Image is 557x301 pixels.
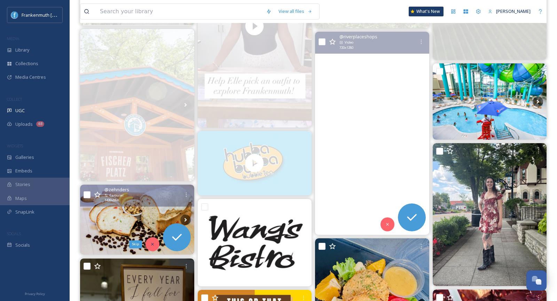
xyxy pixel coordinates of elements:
[526,270,547,291] button: Open Chat
[409,7,444,16] a: What's New
[36,121,44,127] div: 48
[110,193,124,198] span: Carousel
[80,29,194,181] img: Whether it’s date night, a family outing, or drinks with friends, Fischer Platz Biergarten is you...
[15,181,30,188] span: Stories
[339,45,353,50] span: 720 x 1280
[15,168,32,174] span: Embeds
[198,199,312,286] img: 🍣🥡 Craving something delicious? Look no further than Wang’s Bistro in Frankenmuth! From comfortin...
[80,185,194,255] img: Our iconic Stollen Bread has been a guest favorite for generations. Baked fresh daily in our bake...
[15,195,27,202] span: Maps
[197,131,312,195] img: thumbnail
[15,121,33,128] span: Uploads
[345,40,353,45] span: Video
[104,186,129,193] span: @ zehnders
[15,107,25,114] span: UGC
[496,8,531,14] span: [PERSON_NAME]
[15,209,34,215] span: SnapLink
[7,143,23,148] span: WIDGETS
[15,242,30,248] span: Socials
[104,198,118,203] span: 1439 x 884
[275,5,316,18] a: View all files
[25,289,45,298] a: Privacy Policy
[485,5,534,18] a: [PERSON_NAME]
[7,36,19,41] span: MEDIA
[197,131,312,195] video: Stop by this weekend and enjoy a Bubble Tea 🧋 at N'Orlins in Frankenmuth. You deserve a little ch...
[15,74,46,80] span: Media Centres
[11,11,18,18] img: Social%20Media%20PFP%202025.jpg
[433,143,547,286] img: This burgundy floral dress with cowgirl boots? ⁠ ⁠ Total autumn vibe, and you’re gonna look amazing
[96,4,262,19] input: Search your library
[15,47,29,53] span: Library
[25,292,45,296] span: Privacy Policy
[129,240,142,248] div: Skip
[7,97,22,102] span: COLLECT
[15,154,34,161] span: Galleries
[315,32,429,235] video: Watch this month’s #ShopTalk and get a taste of the The Spice & Tea Exchange! 🌶️☕️ #riverplacefun...
[339,33,377,40] span: @ riverplaceshops
[15,60,38,67] span: Collections
[22,11,74,18] span: Frankenmuth [US_STATE]
[433,63,547,139] img: Step outside and keep the aquatic adventure going! Just beyond our Atrium Park, the outdoor pool ...
[7,231,21,236] span: SOCIALS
